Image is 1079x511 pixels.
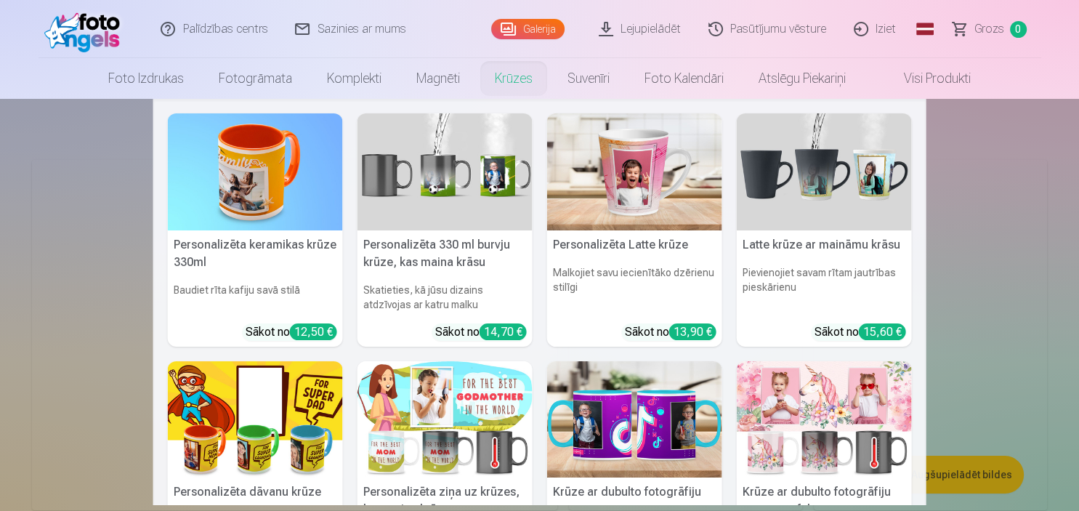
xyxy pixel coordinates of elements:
a: Atslēgu piekariņi [741,58,863,99]
h6: Baudiet rīta kafiju savā stilā [168,277,343,318]
h5: Personalizēta dāvanu krūze [168,478,343,507]
div: Sākot no [246,323,337,341]
div: Sākot no [815,323,906,341]
a: Fotogrāmata [201,58,310,99]
a: Personalizēta 330 ml burvju krūze, kas maina krāsuPersonalizēta 330 ml burvju krūze, kas maina kr... [357,113,533,347]
a: Galerija [491,19,565,39]
img: Personalizēta keramikas krūze 330ml [168,113,343,230]
div: 15,60 € [859,323,906,340]
span: 0 [1010,21,1027,38]
img: Krūze ar dubulto fotogrāfiju [547,361,722,478]
a: Personalizēta Latte krūzePersonalizēta Latte krūzeMalkojiet savu iecienītāko dzērienu stilīgiSāko... [547,113,722,347]
h5: Personalizēta Latte krūze [547,230,722,259]
h5: Krūze ar dubulto fotogrāfiju [547,478,722,507]
img: Krūze ar dubulto fotogrāfiju un termoefektu [737,361,912,478]
a: Visi produkti [863,58,988,99]
div: Sākot no [625,323,716,341]
div: Sākot no [435,323,527,341]
span: Grozs [974,20,1004,38]
a: Suvenīri [550,58,627,99]
h5: Personalizēta keramikas krūze 330ml [168,230,343,277]
a: Foto kalendāri [627,58,741,99]
a: Personalizēta keramikas krūze 330mlPersonalizēta keramikas krūze 330mlBaudiet rīta kafiju savā st... [168,113,343,347]
a: Latte krūze ar maināmu krāsuLatte krūze ar maināmu krāsuPievienojiet savam rītam jautrības pieskā... [737,113,912,347]
h6: Malkojiet savu iecienītāko dzērienu stilīgi [547,259,722,318]
img: Personalizēta Latte krūze [547,113,722,230]
img: Latte krūze ar maināmu krāsu [737,113,912,230]
div: 13,90 € [669,323,716,340]
h6: Skatieties, kā jūsu dizains atdzīvojas ar katru malku [357,277,533,318]
div: 12,50 € [290,323,337,340]
a: Krūzes [477,58,550,99]
h5: Latte krūze ar maināmu krāsu [737,230,912,259]
img: Personalizēta 330 ml burvju krūze, kas maina krāsu [357,113,533,230]
a: Foto izdrukas [91,58,201,99]
h5: Personalizēta 330 ml burvju krūze, kas maina krāsu [357,230,533,277]
img: Personalizēta dāvanu krūze [168,361,343,478]
img: /fa1 [44,6,128,52]
a: Komplekti [310,58,399,99]
div: 14,70 € [480,323,527,340]
a: Magnēti [399,58,477,99]
img: Personalizēta ziņa uz krūzes, kas maina krāsu [357,361,533,478]
h6: Pievienojiet savam rītam jautrības pieskārienu [737,259,912,318]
